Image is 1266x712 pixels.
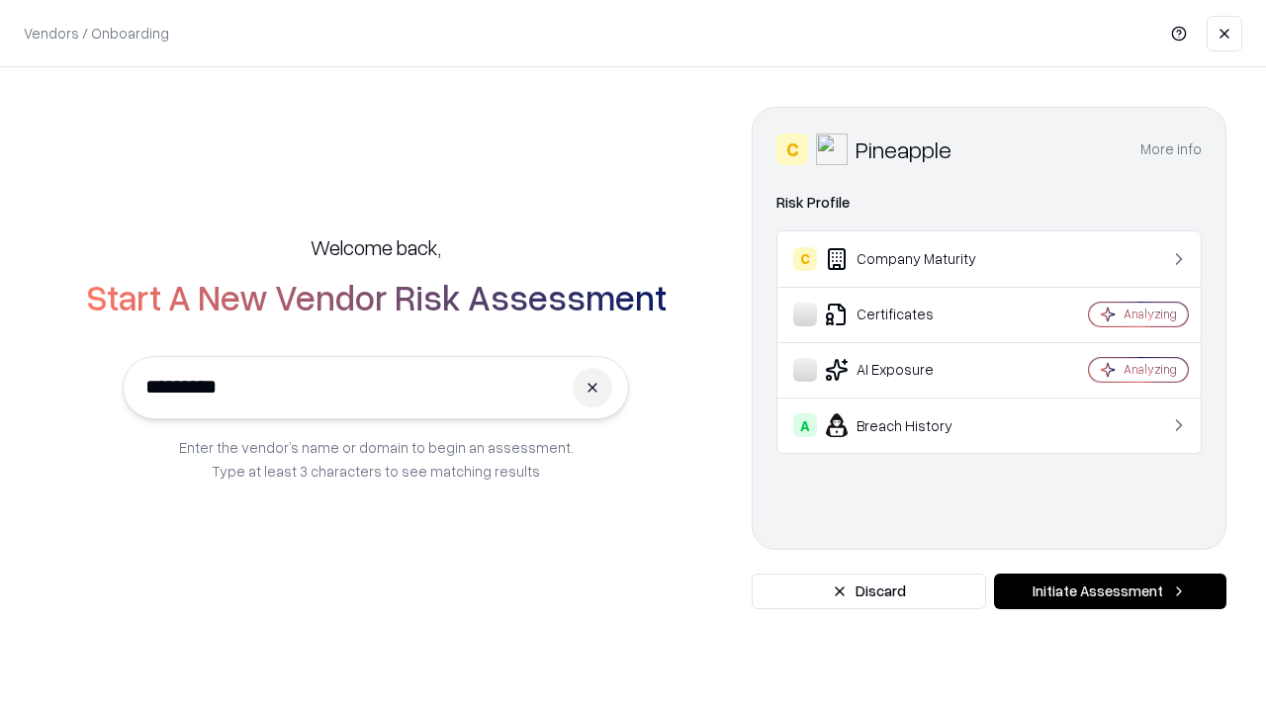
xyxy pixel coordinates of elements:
[793,358,1030,382] div: AI Exposure
[179,435,574,483] p: Enter the vendor’s name or domain to begin an assessment. Type at least 3 characters to see match...
[793,247,1030,271] div: Company Maturity
[793,303,1030,326] div: Certificates
[311,233,441,261] h5: Welcome back,
[856,133,951,165] div: Pineapple
[24,23,169,44] p: Vendors / Onboarding
[994,574,1226,609] button: Initiate Assessment
[793,413,817,437] div: A
[86,277,667,316] h2: Start A New Vendor Risk Assessment
[1140,132,1202,167] button: More info
[776,191,1202,215] div: Risk Profile
[752,574,986,609] button: Discard
[793,247,817,271] div: C
[1124,361,1177,378] div: Analyzing
[793,413,1030,437] div: Breach History
[1124,306,1177,322] div: Analyzing
[816,133,848,165] img: Pineapple
[776,133,808,165] div: C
